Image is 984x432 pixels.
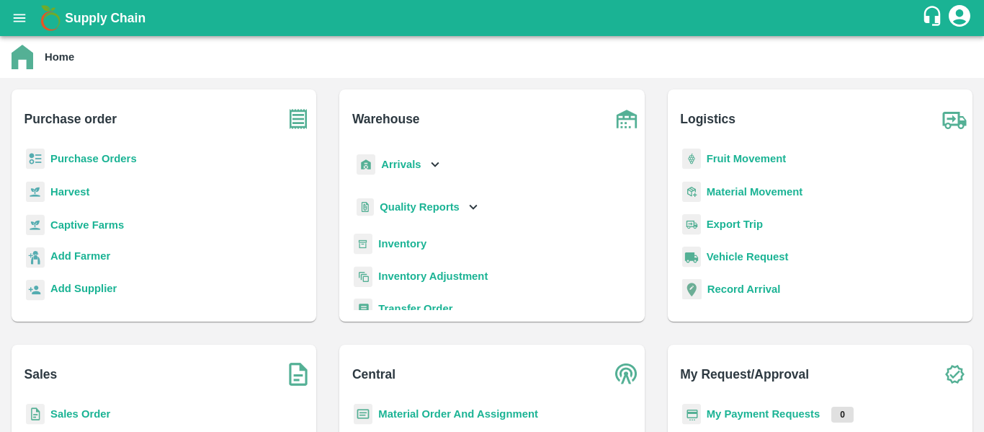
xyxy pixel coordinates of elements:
img: delivery [682,214,701,235]
div: Quality Reports [354,193,481,222]
img: centralMaterial [354,404,372,425]
img: inventory [354,266,372,287]
a: Add Supplier [50,281,117,300]
div: customer-support [921,5,947,31]
img: sales [26,404,45,425]
a: Vehicle Request [707,251,789,263]
img: truck [936,101,972,137]
b: Arrivals [381,159,421,170]
img: whInventory [354,234,372,255]
b: My Request/Approval [680,364,809,384]
b: Add Supplier [50,283,117,294]
a: Add Farmer [50,248,110,268]
b: Logistics [680,109,735,129]
img: harvest [26,214,45,236]
img: whTransfer [354,299,372,319]
b: Purchase order [24,109,117,129]
a: Fruit Movement [707,153,787,164]
a: Record Arrival [707,283,781,295]
img: fruit [682,149,701,169]
div: Arrivals [354,149,443,181]
b: Add Farmer [50,250,110,262]
b: Warehouse [352,109,420,129]
img: check [936,356,972,392]
a: Captive Farms [50,219,124,231]
p: 0 [831,407,854,423]
a: Material Order And Assignment [378,408,538,420]
img: vehicle [682,247,701,268]
a: Inventory [378,238,426,250]
img: harvest [26,181,45,203]
b: Supply Chain [65,11,146,25]
a: Sales Order [50,408,110,420]
img: logo [36,4,65,32]
img: qualityReport [357,198,374,216]
img: supplier [26,280,45,301]
img: warehouse [609,101,645,137]
img: reciept [26,149,45,169]
img: material [682,181,701,203]
a: My Payment Requests [707,408,820,420]
img: recordArrival [682,279,702,299]
b: Home [45,51,74,63]
img: soSales [280,356,316,392]
button: open drawer [3,1,36,35]
img: whArrival [357,154,375,175]
img: payment [682,404,701,425]
img: home [12,45,33,69]
a: Material Movement [707,186,803,198]
a: Purchase Orders [50,153,137,164]
img: farmer [26,247,45,268]
div: account of current user [947,3,972,33]
a: Supply Chain [65,8,921,28]
img: central [609,356,645,392]
b: Quality Reports [380,201,460,213]
a: Export Trip [707,219,763,230]
img: purchase [280,101,316,137]
a: Harvest [50,186,89,198]
b: Central [352,364,395,384]
a: Transfer Order [378,303,452,314]
a: Inventory Adjustment [378,270,488,282]
b: Sales [24,364,58,384]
